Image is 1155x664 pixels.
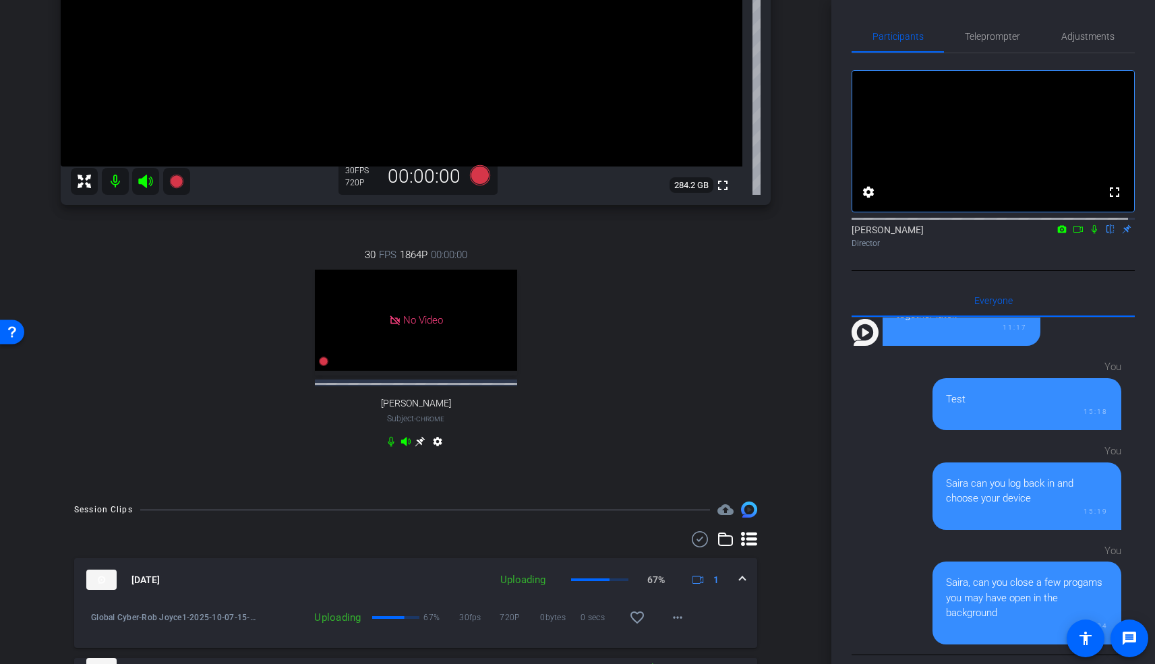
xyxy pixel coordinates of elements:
span: [PERSON_NAME] [381,398,451,409]
mat-icon: fullscreen [715,177,731,193]
div: 15:18 [946,406,1108,417]
div: 30 [345,165,379,176]
div: Test [946,392,1108,407]
div: Uploading [257,611,368,624]
span: 00:00:00 [431,247,467,262]
mat-icon: settings [860,184,877,200]
mat-icon: message [1121,630,1137,646]
span: Global Cyber-Rob Joyce1-2025-10-07-15-11-04-530-1 [91,611,257,624]
span: 1 [713,573,719,587]
img: Session clips [741,502,757,518]
div: You [932,359,1121,375]
span: Participants [872,32,924,41]
div: thumb-nail[DATE]Uploading67%1 [74,601,757,648]
div: You [932,444,1121,459]
span: [DATE] [131,573,160,587]
mat-icon: accessibility [1077,630,1094,646]
span: Adjustments [1061,32,1115,41]
div: 00:00:00 [379,165,469,188]
p: 67% [423,611,440,624]
span: 284.2 GB [670,177,713,193]
span: 30fps [459,611,500,624]
span: Everyone [974,296,1013,305]
div: Session Clips [74,503,133,516]
div: Saira, can you close a few progams you may have open in the background [946,575,1108,621]
span: Destinations for your clips [717,502,734,518]
mat-icon: more_horiz [670,609,686,626]
span: 0 secs [581,611,621,624]
img: Profile [852,319,879,346]
span: 30 [365,247,376,262]
div: You [932,543,1121,559]
span: FPS [355,166,369,175]
div: Saira can you log back in and choose your device [946,476,1108,506]
span: 1864P [400,247,427,262]
div: Uploading [494,572,552,588]
div: 15:19 [946,506,1108,516]
span: Chrome [416,415,444,423]
div: Director [852,237,1135,249]
mat-icon: favorite_border [629,609,645,626]
span: 0bytes [540,611,581,624]
mat-icon: cloud_upload [717,502,734,518]
span: - [414,414,416,423]
mat-expansion-panel-header: thumb-nail[DATE]Uploading67%1 [74,558,757,601]
span: Teleprompter [965,32,1020,41]
mat-icon: flip [1102,222,1119,235]
mat-icon: fullscreen [1106,184,1123,200]
span: 720P [500,611,540,624]
div: 720P [345,177,379,188]
span: Subject [387,413,444,425]
div: [PERSON_NAME] [852,223,1135,249]
img: thumb-nail [86,570,117,590]
span: No Video [403,314,443,326]
mat-icon: settings [430,436,446,452]
p: 67% [647,573,665,587]
div: 11:17 [896,322,1027,332]
span: FPS [379,247,396,262]
div: 16:04 [946,621,1108,631]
